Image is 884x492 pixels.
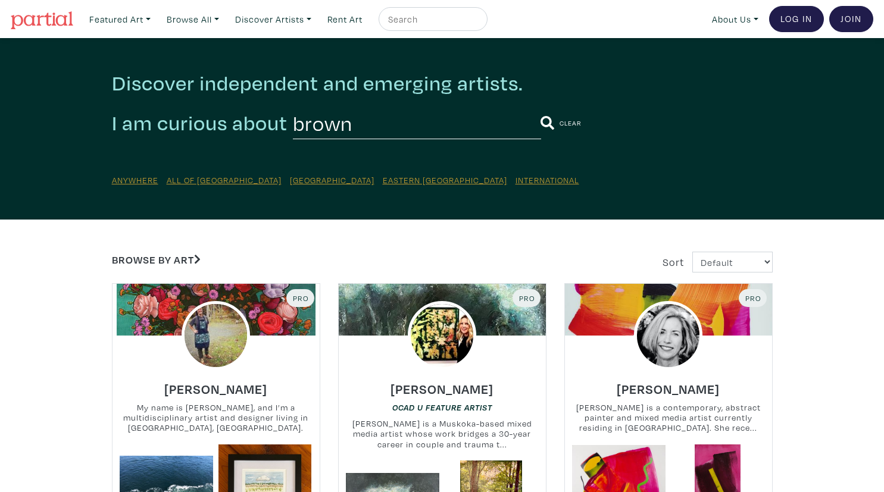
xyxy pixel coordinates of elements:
[292,293,309,303] span: Pro
[560,116,582,130] a: Clear
[387,12,476,27] input: Search
[230,7,317,32] a: Discover Artists
[112,70,773,96] h2: Discover independent and emerging artists.
[516,174,579,186] a: International
[112,253,201,267] a: Browse by Art
[565,402,772,434] small: [PERSON_NAME] is a contemporary, abstract painter and mixed media artist currently residing in [G...
[322,7,368,32] a: Rent Art
[829,6,873,32] a: Join
[391,378,493,391] a: [PERSON_NAME]
[707,7,764,32] a: About Us
[164,381,267,397] h6: [PERSON_NAME]
[560,118,582,127] small: Clear
[113,402,320,434] small: My name is [PERSON_NAME], and I’m a multidisciplinary artist and designer living in [GEOGRAPHIC_D...
[383,174,507,186] a: Eastern [GEOGRAPHIC_DATA]
[182,301,251,370] img: phpThumb.php
[518,293,535,303] span: Pro
[391,381,493,397] h6: [PERSON_NAME]
[161,7,224,32] a: Browse All
[634,301,703,370] img: phpThumb.php
[392,402,492,413] a: OCAD U Feature Artist
[744,293,761,303] span: Pro
[408,301,477,370] img: phpThumb.php
[112,174,158,186] a: Anywhere
[617,378,720,391] a: [PERSON_NAME]
[112,110,288,136] h2: I am curious about
[290,174,374,186] a: [GEOGRAPHIC_DATA]
[769,6,824,32] a: Log In
[339,418,546,450] small: [PERSON_NAME] is a Muskoka-based mixed media artist whose work bridges a 30-year career in couple...
[392,403,492,412] em: OCAD U Feature Artist
[617,381,720,397] h6: [PERSON_NAME]
[164,378,267,391] a: [PERSON_NAME]
[167,174,282,186] a: All of [GEOGRAPHIC_DATA]
[84,7,156,32] a: Featured Art
[663,255,684,269] span: Sort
